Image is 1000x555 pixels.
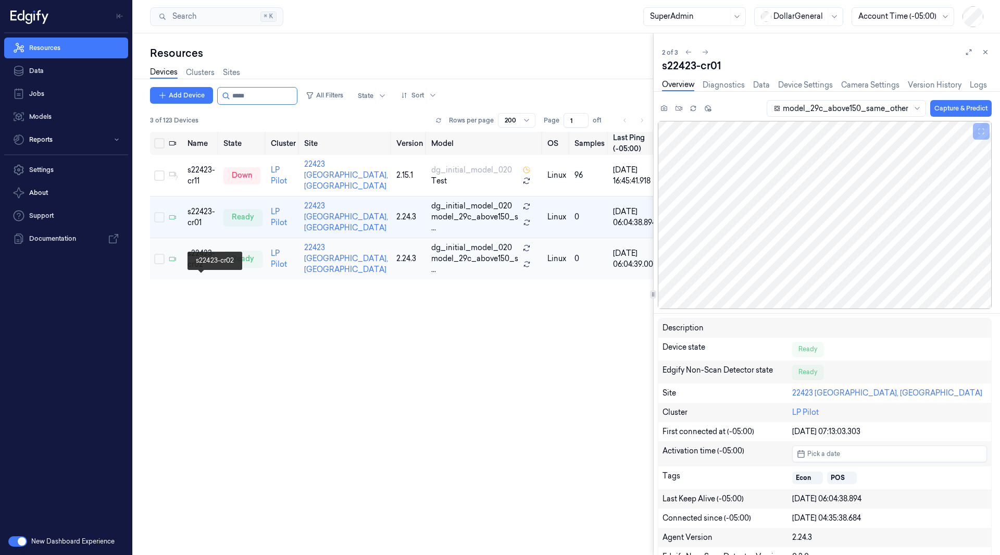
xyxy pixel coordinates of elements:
[662,471,792,485] div: Tags
[662,446,792,462] div: Activation time (-05:00)
[593,116,609,125] span: of 1
[662,407,792,418] div: Cluster
[662,388,792,399] div: Site
[150,46,653,60] div: Resources
[187,206,215,228] div: s22423-cr01
[970,80,987,91] a: Logs
[547,253,566,264] p: linux
[547,170,566,181] p: linux
[150,7,283,26] button: Search⌘K
[792,408,819,417] a: LP Pilot
[427,132,543,155] th: Model
[4,159,128,180] a: Settings
[396,212,423,223] div: 2.24.3
[431,242,512,253] span: dg_initial_model_020
[150,116,198,125] span: 3 of 123 Devices
[4,60,128,81] a: Data
[302,87,347,104] button: All Filters
[792,513,987,524] div: [DATE] 04:35:38.684
[431,165,512,176] span: dg_initial_model_020
[778,80,833,91] a: Device Settings
[544,116,559,125] span: Page
[431,212,519,233] span: model_29c_above150_s ...
[431,201,512,212] span: dg_initial_model_020
[831,473,845,483] div: POS
[703,80,745,91] a: Diagnostics
[662,342,792,356] div: Device state
[662,48,678,57] span: 2 of 3
[618,113,649,128] nav: pagination
[154,254,165,264] button: Select row
[662,79,694,91] a: Overview
[4,228,128,249] a: Documentation
[841,80,899,91] a: Camera Settings
[223,67,240,78] a: Sites
[396,253,423,264] div: 2.24.3
[4,106,128,127] a: Models
[792,365,823,379] div: Ready
[613,165,657,187] div: [DATE] 16:45:41.918
[805,449,840,459] span: Pick a date
[4,83,128,104] a: Jobs
[543,132,570,155] th: OS
[4,129,128,150] button: Reports
[187,248,215,270] div: s22423-cr02
[574,253,605,264] div: 0
[431,176,447,187] span: Test
[271,249,287,269] a: LP Pilot
[792,426,987,437] div: [DATE] 07:13:03.303
[796,473,811,483] div: Econ
[547,212,566,223] p: linux
[304,159,388,191] a: 22423 [GEOGRAPHIC_DATA], [GEOGRAPHIC_DATA]
[662,365,792,379] div: Edgify Non-Scan Detector state
[4,182,128,203] button: About
[150,67,178,79] a: Devices
[4,205,128,226] a: Support
[304,243,388,274] a: 22423 [GEOGRAPHIC_DATA], [GEOGRAPHIC_DATA]
[111,8,128,24] button: Toggle Navigation
[267,132,300,155] th: Cluster
[154,170,165,181] button: Select row
[271,165,287,186] a: LP Pilot
[223,209,262,226] div: ready
[168,11,196,22] span: Search
[753,80,770,91] a: Data
[792,342,823,356] div: Ready
[187,165,215,187] div: s22423-cr11
[609,132,661,155] th: Last Ping (-05:00)
[662,426,792,437] div: First connected at (-05:00)
[613,206,657,228] div: [DATE] 06:04:38.894
[930,100,992,117] button: Capture & Predict
[4,38,128,58] a: Resources
[792,532,987,543] div: 2.24.3
[392,132,427,155] th: Version
[219,132,267,155] th: State
[396,170,423,181] div: 2.15.1
[662,494,792,504] div: Last Keep Alive (-05:00)
[662,323,792,334] div: Description
[223,251,262,267] div: ready
[431,253,519,275] span: model_29c_above150_s ...
[154,212,165,223] button: Select row
[908,80,961,91] a: Version History
[186,67,215,78] a: Clusters
[304,201,388,232] a: 22423 [GEOGRAPHIC_DATA], [GEOGRAPHIC_DATA]
[570,132,609,155] th: Samples
[154,138,165,149] button: Select all
[662,58,992,73] div: s22423-cr01
[150,87,213,104] button: Add Device
[183,132,219,155] th: Name
[449,116,494,125] p: Rows per page
[613,248,657,270] div: [DATE] 06:04:39.005
[792,388,982,398] a: 22423 [GEOGRAPHIC_DATA], [GEOGRAPHIC_DATA]
[792,494,987,504] div: [DATE] 06:04:38.894
[662,532,792,543] div: Agent Version
[662,513,792,524] div: Connected since (-05:00)
[271,207,287,227] a: LP Pilot
[792,446,987,462] button: Pick a date
[300,132,392,155] th: Site
[574,170,605,181] div: 96
[574,212,605,223] div: 0
[223,167,260,184] div: down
